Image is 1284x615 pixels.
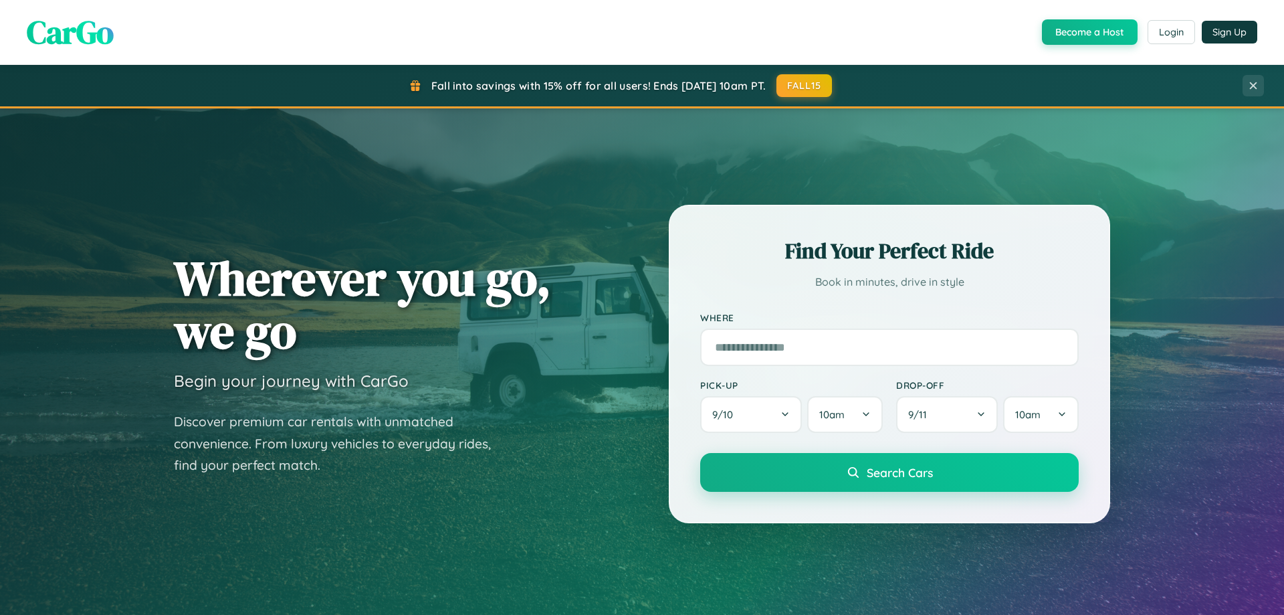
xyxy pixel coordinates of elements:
[431,79,766,92] span: Fall into savings with 15% off for all users! Ends [DATE] 10am PT.
[896,379,1079,391] label: Drop-off
[1202,21,1257,43] button: Sign Up
[700,312,1079,323] label: Where
[819,408,845,421] span: 10am
[908,408,934,421] span: 9 / 11
[174,411,508,476] p: Discover premium car rentals with unmatched convenience. From luxury vehicles to everyday rides, ...
[712,408,740,421] span: 9 / 10
[174,371,409,391] h3: Begin your journey with CarGo
[174,252,551,357] h1: Wherever you go, we go
[1003,396,1079,433] button: 10am
[700,236,1079,266] h2: Find Your Perfect Ride
[700,396,802,433] button: 9/10
[700,453,1079,492] button: Search Cars
[867,465,933,480] span: Search Cars
[896,396,998,433] button: 9/11
[700,272,1079,292] p: Book in minutes, drive in style
[776,74,833,97] button: FALL15
[700,379,883,391] label: Pick-up
[27,10,114,54] span: CarGo
[807,396,883,433] button: 10am
[1042,19,1138,45] button: Become a Host
[1148,20,1195,44] button: Login
[1015,408,1041,421] span: 10am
